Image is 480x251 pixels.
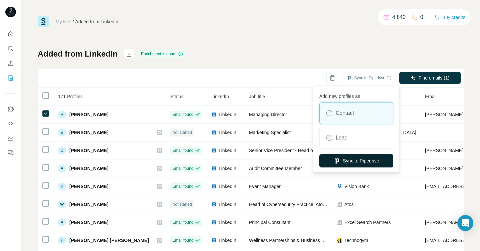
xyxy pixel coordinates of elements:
button: Search [5,43,16,55]
div: A [58,218,66,226]
button: Use Surfe API [5,118,16,129]
button: Sync to Pipedrive [319,154,393,167]
span: Email found [172,237,193,243]
span: Vision Bank [344,183,369,190]
span: Principal Consultant [249,220,291,225]
label: Lead [336,134,348,142]
button: Sync to Pipedrive (1) [342,73,396,83]
img: LinkedIn logo [211,184,217,189]
div: C [58,146,66,154]
p: 4,840 [392,13,406,21]
span: Not started [172,129,192,135]
img: LinkedIn logo [211,148,217,153]
span: LinkedIn [219,111,236,118]
span: LinkedIn [219,219,236,226]
div: W [58,200,66,208]
div: A [58,164,66,172]
img: Surfe Logo [38,16,49,27]
div: Open Intercom Messenger [457,215,473,231]
span: Email found [172,165,193,171]
button: Use Surfe on LinkedIn [5,103,16,115]
p: 0 [420,13,423,21]
span: Email found [172,147,193,153]
span: [PERSON_NAME] [69,183,108,190]
button: Quick start [5,28,16,40]
span: LinkedIn [219,183,236,190]
div: Added from LinkedIn [75,18,118,25]
span: LinkedIn [219,129,236,136]
a: My lists [56,19,71,24]
img: LinkedIn logo [211,202,217,207]
span: [PERSON_NAME] [69,147,108,154]
button: Enrich CSV [5,57,16,69]
span: Technogym [344,237,368,244]
span: Audit Committee Member [249,166,302,171]
span: LinkedIn [219,201,236,208]
span: Job title [249,94,265,99]
button: Buy credits [434,13,465,22]
button: My lists [5,72,16,84]
img: LinkedIn logo [211,112,217,117]
label: Contact [336,109,354,117]
li: / [73,18,74,25]
span: Head of Cybersecurity Practice, Atos Growing Markets [249,202,362,207]
span: Email found [172,183,193,189]
span: Event Manager [249,184,281,189]
img: LinkedIn logo [211,166,217,171]
span: Excel Search Partners [344,219,391,226]
span: Marketing Specialist [249,130,291,135]
span: Status [170,94,184,99]
span: Find emails (1) [419,75,450,81]
div: R [58,111,66,119]
span: 171 Profiles [58,94,83,99]
span: [PERSON_NAME] [69,219,108,226]
span: LinkedIn [219,237,236,244]
span: [PERSON_NAME] [69,129,108,136]
p: Add new profiles as [319,90,393,100]
img: company-logo [337,238,342,243]
span: [PERSON_NAME] [69,111,108,118]
span: Senior Vice President - Head of Global Marketing and Marketing Transformation [249,148,414,153]
div: K [58,182,66,190]
span: [PERSON_NAME] [PERSON_NAME] [69,237,149,244]
button: Find emails (1) [399,72,461,84]
span: Wellness Partnerships & Business Development [249,238,349,243]
span: Atos [344,201,354,208]
img: Avatar [5,7,16,17]
span: Email found [172,219,193,225]
span: Not started [172,201,192,207]
span: Email found [172,112,193,118]
span: Email [425,94,437,99]
img: LinkedIn logo [211,220,217,225]
img: LinkedIn logo [211,130,217,135]
span: Managing Director [249,112,287,117]
span: LinkedIn [219,147,236,154]
img: LinkedIn logo [211,238,217,243]
img: company-logo [337,184,342,189]
span: [PERSON_NAME] [69,201,108,208]
span: LinkedIn [219,165,236,172]
div: Enrichment is done [139,50,185,58]
button: Dashboard [5,132,16,144]
div: F [58,236,66,244]
span: LinkedIn [211,94,229,99]
span: [PERSON_NAME] [69,165,108,172]
h1: Added from LinkedIn [38,49,118,59]
button: Feedback [5,147,16,159]
div: E [58,128,66,136]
